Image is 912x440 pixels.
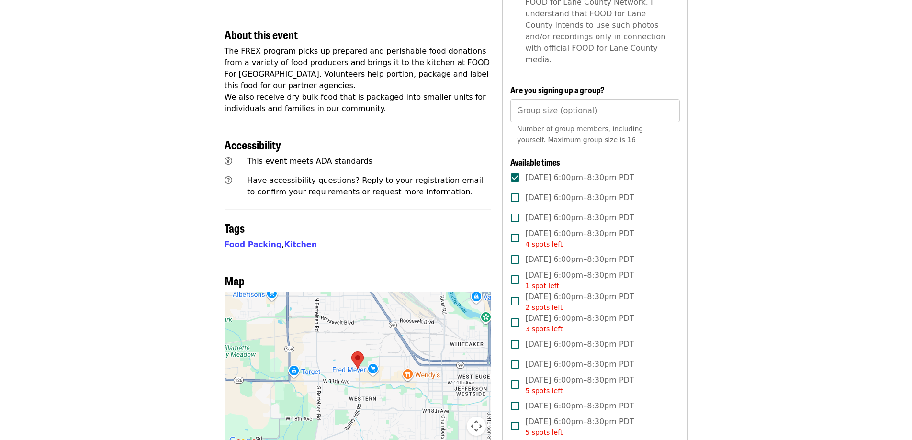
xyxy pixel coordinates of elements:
span: [DATE] 6:00pm–8:30pm PDT [525,416,634,438]
p: The FREX program picks up prepared and perishable food donations from a variety of food producers... [225,45,491,114]
span: [DATE] 6:00pm–8:30pm PDT [525,313,634,334]
span: Tags [225,219,245,236]
span: Accessibility [225,136,281,153]
span: 2 spots left [525,304,563,311]
span: This event meets ADA standards [247,157,372,166]
span: 1 spot left [525,282,559,290]
span: 4 spots left [525,240,563,248]
span: 5 spots left [525,429,563,436]
span: [DATE] 6:00pm–8:30pm PDT [525,270,634,291]
span: [DATE] 6:00pm–8:30pm PDT [525,254,634,265]
span: Have accessibility questions? Reply to your registration email to confirm your requirements or re... [247,176,483,196]
span: About this event [225,26,298,43]
span: Available times [510,156,560,168]
span: 3 spots left [525,325,563,333]
span: [DATE] 6:00pm–8:30pm PDT [525,291,634,313]
a: Food Packing [225,240,282,249]
i: universal-access icon [225,157,232,166]
span: Are you signing up a group? [510,83,605,96]
span: 5 spots left [525,387,563,395]
span: [DATE] 6:00pm–8:30pm PDT [525,359,634,370]
span: [DATE] 6:00pm–8:30pm PDT [525,212,634,224]
a: Kitchen [284,240,317,249]
span: [DATE] 6:00pm–8:30pm PDT [525,172,634,183]
span: , [225,240,284,249]
span: [DATE] 6:00pm–8:30pm PDT [525,228,634,249]
span: Number of group members, including yourself. Maximum group size is 16 [517,125,643,144]
input: [object Object] [510,99,679,122]
button: Map camera controls [467,417,486,436]
span: [DATE] 6:00pm–8:30pm PDT [525,338,634,350]
span: Map [225,272,245,289]
span: [DATE] 6:00pm–8:30pm PDT [525,374,634,396]
span: [DATE] 6:00pm–8:30pm PDT [525,400,634,412]
i: question-circle icon [225,176,232,185]
span: [DATE] 6:00pm–8:30pm PDT [525,192,634,203]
